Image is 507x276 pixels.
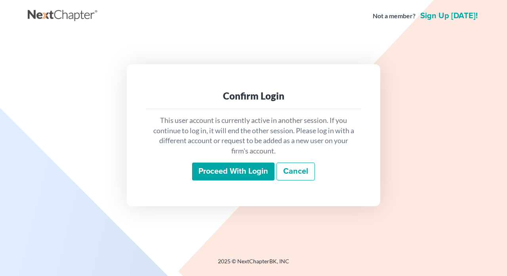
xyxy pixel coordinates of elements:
input: Proceed with login [192,163,274,181]
div: Confirm Login [152,90,355,102]
strong: Not a member? [373,11,416,21]
div: 2025 © NextChapterBK, INC [28,257,479,272]
a: Sign up [DATE]! [419,12,479,20]
p: This user account is currently active in another session. If you continue to log in, it will end ... [152,115,355,156]
a: Cancel [276,163,315,181]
